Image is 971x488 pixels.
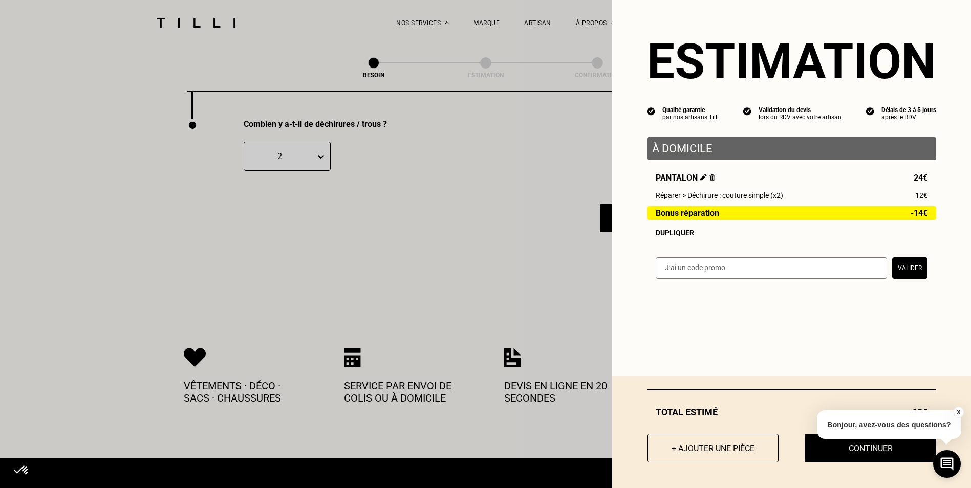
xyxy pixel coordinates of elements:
[866,106,874,116] img: icon list info
[656,173,715,183] span: Pantalon
[647,33,936,90] section: Estimation
[881,114,936,121] div: après le RDV
[914,173,927,183] span: 24€
[662,106,719,114] div: Qualité garantie
[915,191,927,199] span: 12€
[656,229,927,237] div: Dupliquer
[911,209,927,217] span: -14€
[656,191,783,199] span: Réparer > Déchirure : couture simple (x2)
[953,407,963,418] button: X
[647,407,936,417] div: Total estimé
[700,174,707,181] img: Éditer
[656,257,887,279] input: J‘ai un code promo
[709,174,715,181] img: Supprimer
[656,209,719,217] span: Bonus réparation
[759,106,841,114] div: Validation du devis
[743,106,751,116] img: icon list info
[647,434,779,462] button: + Ajouter une pièce
[817,410,961,439] p: Bonjour, avez-vous des questions?
[647,106,655,116] img: icon list info
[881,106,936,114] div: Délais de 3 à 5 jours
[759,114,841,121] div: lors du RDV avec votre artisan
[805,434,936,462] button: Continuer
[652,142,931,155] p: À domicile
[662,114,719,121] div: par nos artisans Tilli
[892,257,927,279] button: Valider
